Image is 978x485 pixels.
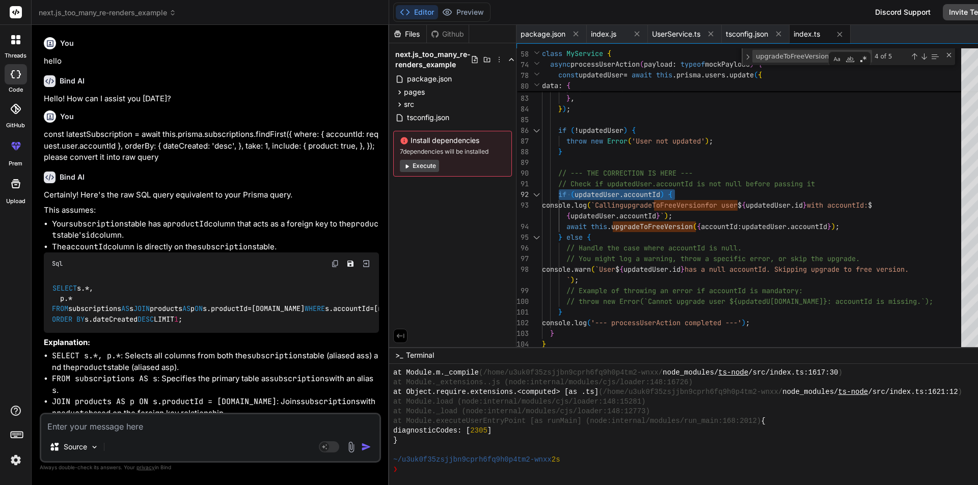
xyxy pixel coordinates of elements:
span: updatedUser [570,211,615,220]
span: ) [664,211,668,220]
span: . [570,201,575,210]
span: ORDER [52,315,72,324]
span: 'User not updated' [632,136,705,146]
span: } [681,265,685,274]
span: diagnosticCodes: [ [393,426,470,436]
div: 103 [517,328,529,339]
span: ` [566,275,570,284]
span: next.js_too_many_re-renders_example [395,49,471,70]
span: new [591,136,603,146]
span: updatedUser [579,126,623,135]
div: Files [389,29,426,39]
span: accountId [623,190,660,199]
div: Click to collapse the range. [530,189,543,200]
span: for user [705,201,738,210]
span: { [668,190,672,199]
span: at Module._load (node:internal/modules/cjs/loader:148:12773) [393,407,650,416]
span: { [758,70,762,79]
textarea: Find [753,50,838,62]
span: users [705,70,725,79]
span: updatedUser [742,222,786,231]
span: tsconfig.json [726,29,768,39]
span: ; [668,211,672,220]
span: privacy [137,464,155,470]
span: = [623,70,628,79]
h6: You [60,111,74,122]
div: Use Regular Expression (Alt+R) [858,54,868,64]
span: const [558,70,579,79]
span: $ [615,265,619,274]
span: } [558,307,562,317]
span: at Module.load (node:internal/modules/cjs/loader:148:15281) [393,397,645,407]
span: : [558,81,562,90]
span: node_modules/ [782,387,838,397]
div: Discord Support [869,4,937,20]
div: 4 of 5 [874,50,909,63]
span: { [566,81,570,90]
label: Upload [6,197,25,206]
img: Pick Models [90,443,99,451]
span: } [803,201,807,210]
button: Save file [343,256,358,271]
span: updatedUser [746,201,791,210]
div: Github [427,29,469,39]
span: ( [587,318,591,327]
div: 92 [517,189,529,200]
span: ; [709,136,713,146]
span: . [615,211,619,220]
span: await [566,222,587,231]
span: updatedUser [575,190,619,199]
span: accountId [701,222,738,231]
span: } [558,233,562,242]
li: Your table has a column that acts as a foreign key to the table's column. [52,218,379,241]
span: package.json [406,73,453,85]
span: // Handle the case where accountId is null. [566,243,742,252]
span: . [701,70,705,79]
span: index.ts [794,29,820,39]
label: code [9,85,23,94]
span: ; [746,318,750,327]
div: Match Case (Alt+C) [832,54,842,64]
div: Match Whole Word (Alt+W) [845,54,855,64]
span: . [570,265,575,274]
span: (/home/u3uk0f35zsjjbn9cprh6fq9h0p4tm2-wnxx/ [479,368,663,378]
li: : Specifies the primary table as with an alias . [52,373,379,396]
span: (/home/u3uk0f35zsjjbn9cprh6fq9h0p4tm2-wnxx/ [599,387,782,397]
span: upgradeToFreeVersion [611,222,693,231]
span: . [725,70,729,79]
span: rsion. [884,265,909,274]
span: ( [591,265,595,274]
span: ; [835,222,839,231]
code: s [52,385,57,395]
code: subscriptions [69,219,128,229]
div: 84 [517,104,529,115]
span: processUserAction [570,60,640,69]
span: ( [754,70,758,79]
span: } [542,339,546,349]
span: console [542,201,570,210]
span: mockPayload [705,60,750,69]
span: JOIN [133,304,150,313]
span: } [566,94,570,103]
span: this [591,222,607,231]
span: ( [570,190,575,199]
span: if [558,126,566,135]
span: ( [570,126,575,135]
span: next.js_too_many_re-renders_example [39,8,176,18]
span: `User [595,265,615,274]
span: $ [738,201,742,210]
span: 58 [517,49,529,60]
span: // Example of throwing an error if accountId is ma [566,286,770,295]
span: 78 [517,70,529,81]
span: AS [182,304,191,313]
span: ( [640,60,644,69]
span: } [827,222,831,231]
img: copy [331,260,339,268]
span: at Module.m._compile [393,368,479,378]
code: products [52,408,89,418]
span: id [672,265,681,274]
div: 98 [517,264,529,275]
code: id [86,230,95,240]
div: 86 [517,125,529,136]
span: // --- THE CORRECTION IS HERE --- [558,168,693,178]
